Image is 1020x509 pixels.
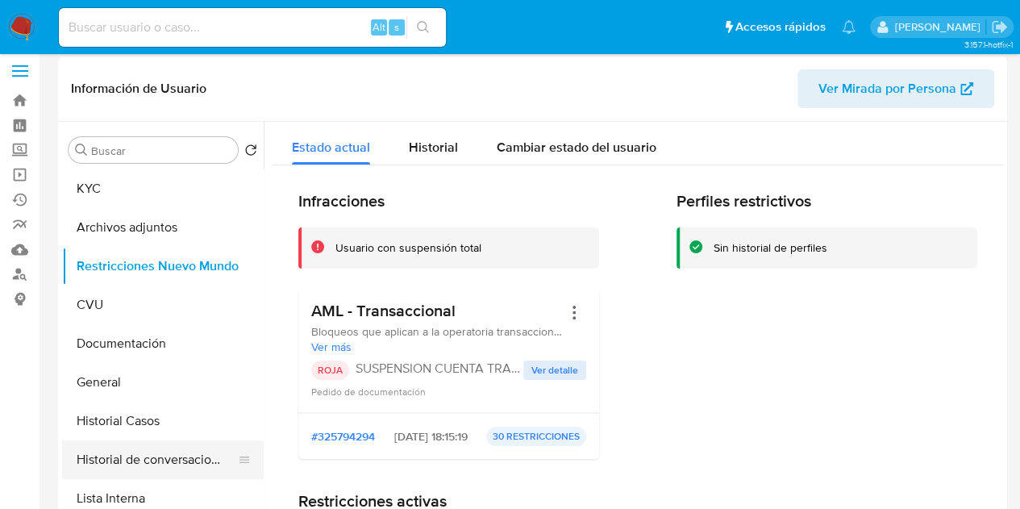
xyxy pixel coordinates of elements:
input: Buscar usuario o caso... [59,17,446,38]
span: s [394,19,399,35]
button: Historial de conversaciones [62,440,251,479]
button: CVU [62,286,264,324]
span: Alt [373,19,385,35]
button: Archivos adjuntos [62,208,264,247]
span: Ver Mirada por Persona [818,69,956,108]
button: search-icon [406,16,439,39]
button: General [62,363,264,402]
button: Documentación [62,324,264,363]
button: Historial Casos [62,402,264,440]
span: Accesos rápidos [735,19,826,35]
input: Buscar [91,144,231,158]
h1: Información de Usuario [71,81,206,97]
a: Salir [991,19,1008,35]
button: Buscar [75,144,88,156]
a: Notificaciones [842,20,856,34]
button: Ver Mirada por Persona [797,69,994,108]
button: Volver al orden por defecto [244,144,257,161]
button: Restricciones Nuevo Mundo [62,247,264,286]
button: KYC [62,169,264,208]
p: nicolas.fernandezallen@mercadolibre.com [894,19,985,35]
